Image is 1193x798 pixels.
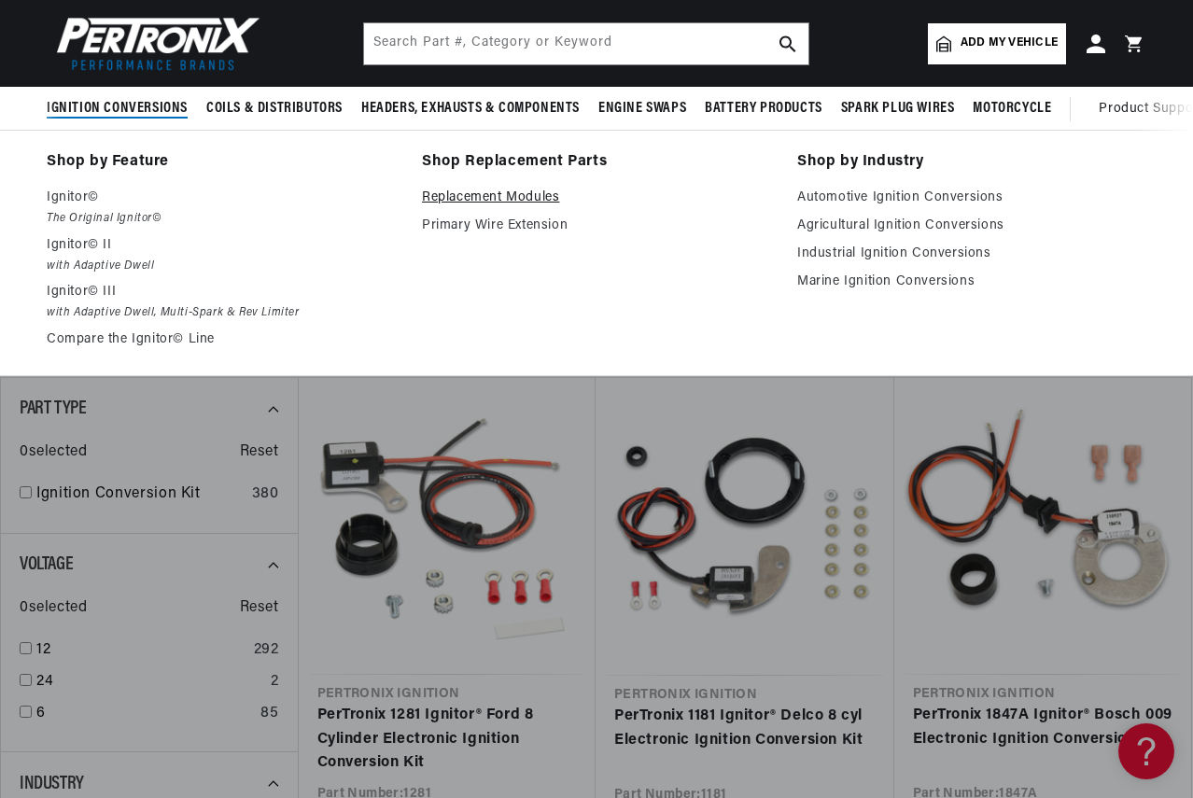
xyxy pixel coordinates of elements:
a: Marine Ignition Conversions [797,271,1146,293]
a: Ignitor© II with Adaptive Dwell [47,234,396,276]
a: Primary Wire Extension [422,215,771,237]
span: Part Type [20,399,86,418]
em: The Original Ignitor© [47,209,396,229]
p: Ignitor© III [47,281,396,303]
span: Headers, Exhausts & Components [361,99,580,119]
div: 2 [271,670,279,694]
summary: Coils & Distributors [197,87,352,131]
summary: Headers, Exhausts & Components [352,87,589,131]
button: search button [767,23,808,64]
span: 0 selected [20,441,87,465]
a: Ignitor© III with Adaptive Dwell, Multi-Spark & Rev Limiter [47,281,396,323]
a: Industrial Ignition Conversions [797,243,1146,265]
summary: Battery Products [695,87,832,131]
span: Coils & Distributors [206,99,343,119]
a: Ignition Conversion Kit [36,483,245,507]
a: Automotive Ignition Conversions [797,187,1146,209]
a: Shop Replacement Parts [422,149,771,175]
em: with Adaptive Dwell [47,257,396,276]
span: Motorcycle [973,99,1051,119]
em: with Adaptive Dwell, Multi-Spark & Rev Limiter [47,303,396,323]
a: Agricultural Ignition Conversions [797,215,1146,237]
span: Ignition Conversions [47,99,188,119]
a: PerTronix 1847A Ignitor® Bosch 009 Electronic Ignition Conversion Kit [913,704,1173,751]
input: Search Part #, Category or Keyword [364,23,808,64]
a: Replacement Modules [422,187,771,209]
div: 380 [252,483,279,507]
span: Engine Swaps [598,99,686,119]
span: Reset [240,441,279,465]
span: Voltage [20,555,73,574]
span: Reset [240,596,279,621]
a: Ignitor© The Original Ignitor© [47,187,396,229]
p: Ignitor© II [47,234,396,257]
a: Compare the Ignitor© Line [47,329,396,351]
a: 6 [36,702,253,726]
span: Industry [20,775,84,793]
span: Spark Plug Wires [841,99,955,119]
span: 0 selected [20,596,87,621]
a: Add my vehicle [928,23,1066,64]
img: Pertronix [47,11,261,76]
summary: Engine Swaps [589,87,695,131]
div: 85 [260,702,278,726]
summary: Motorcycle [963,87,1060,131]
span: Battery Products [705,99,822,119]
a: PerTronix 1181 Ignitor® Delco 8 cyl Electronic Ignition Conversion Kit [614,705,876,752]
summary: Ignition Conversions [47,87,197,131]
a: 12 [36,638,246,663]
span: Add my vehicle [961,35,1058,52]
p: Ignitor© [47,187,396,209]
a: Shop by Feature [47,149,396,175]
summary: Spark Plug Wires [832,87,964,131]
a: Shop by Industry [797,149,1146,175]
div: 292 [254,638,279,663]
a: PerTronix 1281 Ignitor® Ford 8 Cylinder Electronic Ignition Conversion Kit [317,704,578,776]
a: 24 [36,670,263,694]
